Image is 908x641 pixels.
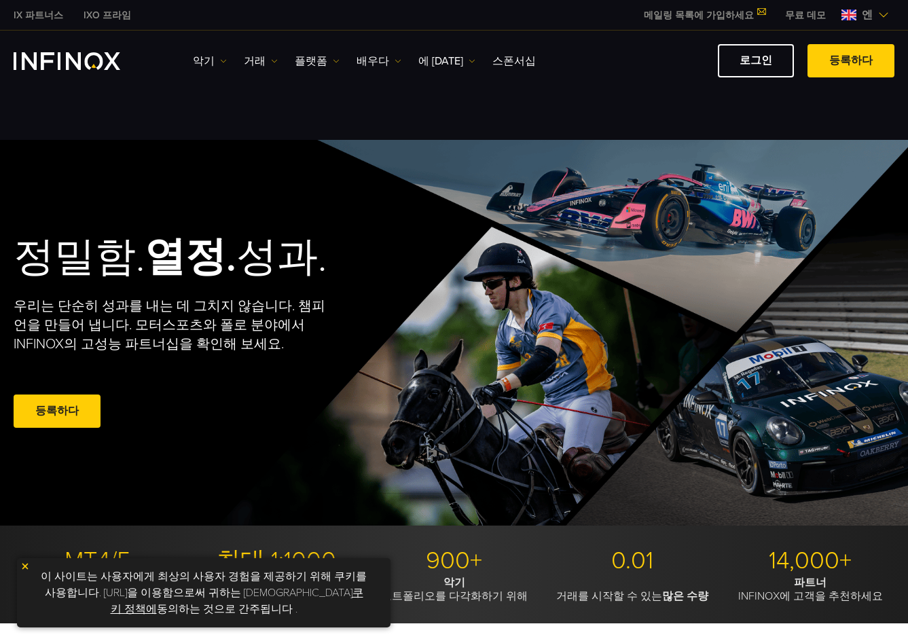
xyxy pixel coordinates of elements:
[829,54,873,67] font: 등록하다
[193,53,227,69] a: 악기
[492,53,536,69] a: 스폰서십
[84,10,131,21] font: IXO 프라임
[556,589,662,603] font: 거래를 시작할 수 있는
[295,53,340,69] a: 플랫폼
[785,10,826,21] font: 무료 데모
[73,8,141,22] a: 인피녹스
[492,54,536,68] font: 스폰서십
[662,589,708,603] font: 많은 수량
[426,546,482,575] font: 900+
[157,602,297,616] font: 동의하는 것으로 간주됩니다 .
[381,589,528,603] font: 포트폴리오를 다각화하기 위해
[236,233,327,282] font: 성과.
[418,53,475,69] a: 에 [DATE]
[738,589,883,603] font: INFINOX에 고객을 추천하세요
[644,10,754,21] font: 메일링 목록에 가입하세요
[14,298,325,352] font: 우리는 단순히 성과를 내는 데 그치지 않습니다. 챔피언을 만들어 냅니다. 모터스포츠와 폴로 분야에서 INFINOX의 고성능 파트너십을 확인해 보세요.
[634,10,775,21] a: 메일링 목록에 가입하세요
[807,44,894,77] a: 등록하다
[65,546,131,575] font: MT4/5
[862,8,873,22] font: 엔
[775,8,836,22] a: 인피녹스 메뉴
[14,233,145,282] font: 정밀함.
[357,54,389,68] font: 배우다
[740,54,772,67] font: 로그인
[769,546,852,575] font: 14,000+
[41,570,367,600] font: 이 사이트는 사용자에게 최상의 사용자 경험을 제공하기 위해 쿠키를 사용합니다. [URL]을 이용함으로써 귀하는 [DEMOGRAPHIC_DATA]
[794,576,827,589] font: 파트너
[216,546,336,575] font: 최대 1:1000
[14,10,63,21] font: IX 파트너스
[418,54,463,68] font: 에 [DATE]
[35,404,79,418] font: 등록하다
[20,562,30,571] img: 노란색 닫기 아이콘
[295,54,327,68] font: 플랫폼
[357,53,401,69] a: 배우다
[244,53,278,69] a: 거래
[718,44,794,77] a: 로그인
[14,52,152,70] a: INFINOX 로고
[611,546,653,575] font: 0.01
[193,54,215,68] font: 악기
[244,54,266,68] font: 거래
[14,395,101,428] a: 등록하다
[3,8,73,22] a: 인피녹스
[145,233,236,282] font: 열정.
[443,576,465,589] font: 악기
